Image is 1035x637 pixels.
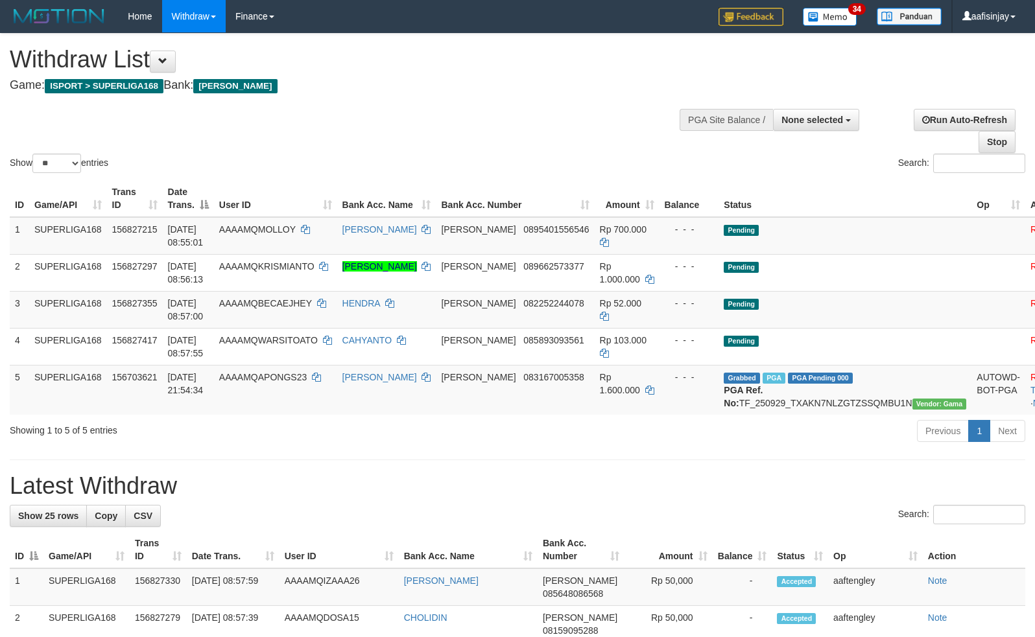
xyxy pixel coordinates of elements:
[342,261,417,272] a: [PERSON_NAME]
[971,180,1025,217] th: Op: activate to sort column ascending
[168,261,204,284] span: [DATE] 08:56:13
[107,180,163,217] th: Trans ID: activate to sort column ascending
[523,298,584,308] span: Copy 082252244078 to clipboard
[18,511,78,521] span: Show 25 rows
[543,575,617,586] span: [PERSON_NAME]
[441,261,516,272] span: [PERSON_NAME]
[10,47,677,73] h1: Withdraw List
[130,568,187,606] td: 156827330
[112,335,158,345] span: 156827417
[10,217,29,255] td: 1
[877,8,942,25] img: panduan.png
[342,372,417,382] a: [PERSON_NAME]
[724,385,763,408] b: PGA Ref. No:
[600,261,640,284] span: Rp 1.000.000
[914,109,1016,131] a: Run Auto-Refresh
[441,335,516,345] span: [PERSON_NAME]
[134,511,152,521] span: CSV
[10,473,1025,499] h1: Latest Withdraw
[600,298,642,308] span: Rp 52.000
[600,224,647,235] span: Rp 700.000
[777,576,816,587] span: Accepted
[125,505,161,527] a: CSV
[600,372,640,395] span: Rp 1.600.000
[979,131,1016,153] a: Stop
[29,328,107,365] td: SUPERLIGA168
[219,335,318,345] span: AAAAMQWARSITOATO
[773,109,859,131] button: None selected
[724,299,759,310] span: Pending
[441,224,516,235] span: [PERSON_NAME]
[399,531,538,568] th: Bank Acc. Name: activate to sort column ascending
[538,531,625,568] th: Bank Acc. Number: activate to sort column ascending
[724,262,759,273] span: Pending
[665,260,714,273] div: - - -
[788,373,853,384] span: PGA Pending
[10,419,422,437] div: Showing 1 to 5 of 5 entries
[724,225,759,236] span: Pending
[10,154,108,173] label: Show entries
[219,372,307,382] span: AAAAMQAPONGS23
[436,180,594,217] th: Bank Acc. Number: activate to sort column ascending
[990,420,1025,442] a: Next
[86,505,126,527] a: Copy
[828,568,923,606] td: aaftengley
[523,335,584,345] span: Copy 085893093561 to clipboard
[713,568,772,606] td: -
[29,365,107,415] td: SUPERLIGA168
[719,365,971,415] td: TF_250929_TXAKN7NLZGTZSSQMBU1N
[660,180,719,217] th: Balance
[968,420,990,442] a: 1
[112,261,158,272] span: 156827297
[719,8,783,26] img: Feedback.jpg
[10,505,87,527] a: Show 25 rows
[595,180,660,217] th: Amount: activate to sort column ascending
[10,6,108,26] img: MOTION_logo.png
[898,505,1025,524] label: Search:
[848,3,866,15] span: 34
[187,531,280,568] th: Date Trans.: activate to sort column ascending
[404,612,447,623] a: CHOLIDIN
[543,588,603,599] span: Copy 085648086568 to clipboard
[10,291,29,328] td: 3
[625,568,713,606] td: Rp 50,000
[917,420,969,442] a: Previous
[10,365,29,415] td: 5
[713,531,772,568] th: Balance: activate to sort column ascending
[971,365,1025,415] td: AUTOWD-BOT-PGA
[280,531,399,568] th: User ID: activate to sort column ascending
[898,154,1025,173] label: Search:
[441,372,516,382] span: [PERSON_NAME]
[219,224,296,235] span: AAAAMQMOLLOY
[724,373,760,384] span: Grabbed
[112,224,158,235] span: 156827215
[763,373,785,384] span: Marked by aafchhiseyha
[928,612,947,623] a: Note
[665,297,714,310] div: - - -
[10,328,29,365] td: 4
[441,298,516,308] span: [PERSON_NAME]
[719,180,971,217] th: Status
[523,261,584,272] span: Copy 089662573377 to clipboard
[543,612,617,623] span: [PERSON_NAME]
[168,224,204,248] span: [DATE] 08:55:01
[29,217,107,255] td: SUPERLIGA168
[168,372,204,395] span: [DATE] 21:54:34
[10,531,43,568] th: ID: activate to sort column descending
[168,335,204,358] span: [DATE] 08:57:55
[828,531,923,568] th: Op: activate to sort column ascending
[523,224,589,235] span: Copy 0895401556546 to clipboard
[543,625,599,636] span: Copy 08159095288 to clipboard
[10,79,677,92] h4: Game: Bank:
[342,224,417,235] a: [PERSON_NAME]
[43,531,130,568] th: Game/API: activate to sort column ascending
[10,568,43,606] td: 1
[724,336,759,347] span: Pending
[342,335,392,345] a: CAHYANTO
[219,298,312,308] span: AAAAMQBECAEJHEY
[29,180,107,217] th: Game/API: activate to sort column ascending
[665,371,714,384] div: - - -
[781,115,843,125] span: None selected
[600,335,647,345] span: Rp 103.000
[923,531,1025,568] th: Action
